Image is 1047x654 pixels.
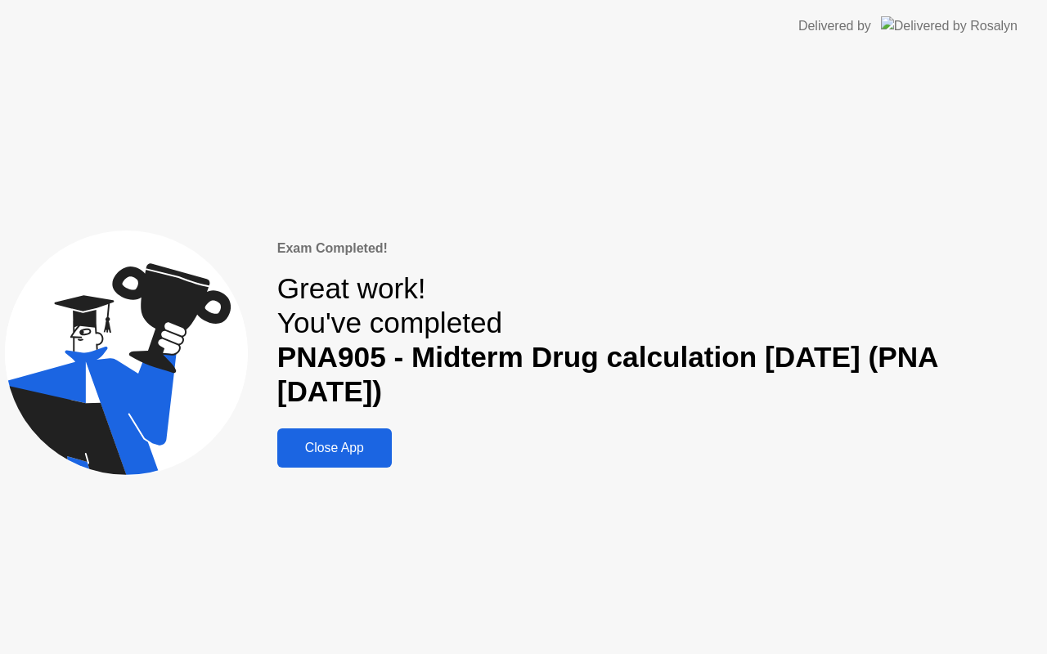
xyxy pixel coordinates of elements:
img: Delivered by Rosalyn [881,16,1018,35]
div: Delivered by [798,16,871,36]
div: Great work! You've completed [277,271,1042,410]
button: Close App [277,428,392,468]
div: Close App [282,441,387,455]
b: PNA905 - Midterm Drug calculation [DATE] (PNA [DATE]) [277,341,937,407]
div: Exam Completed! [277,239,1042,258]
